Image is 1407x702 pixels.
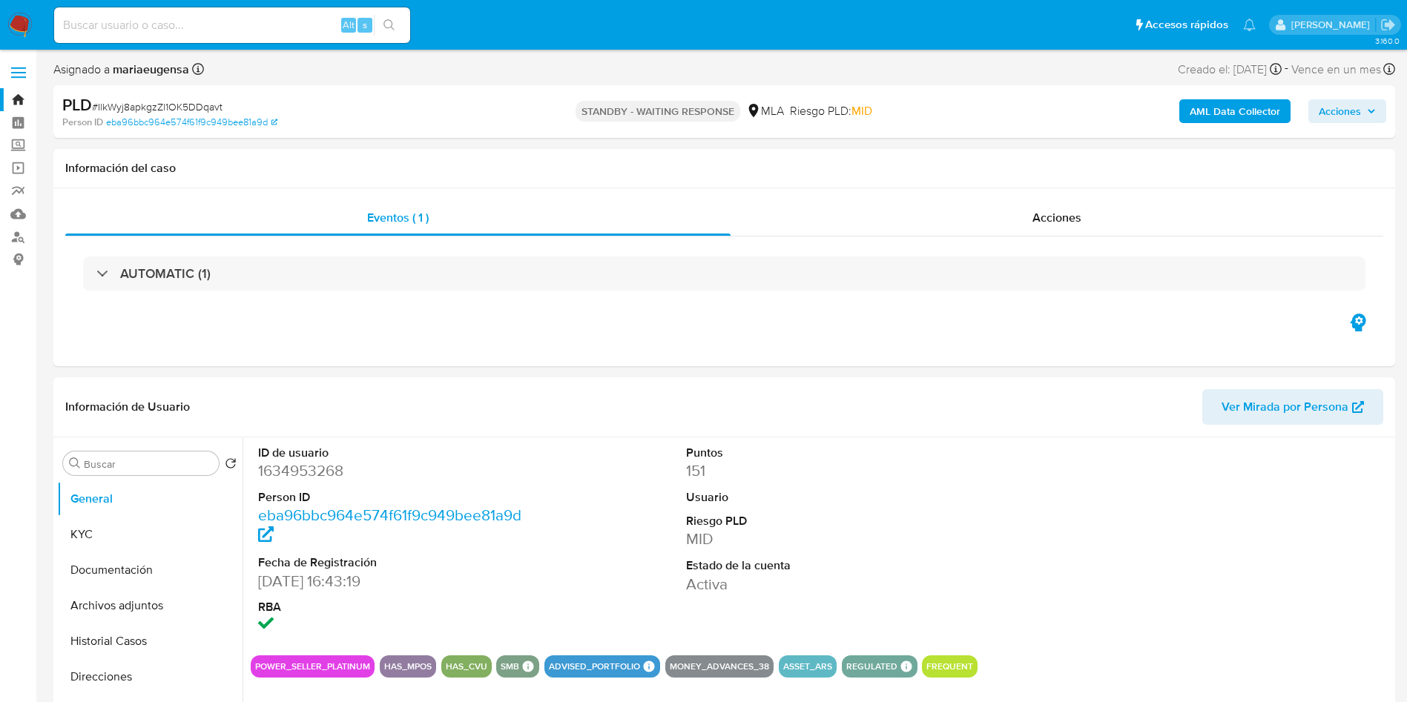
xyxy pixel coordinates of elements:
span: Acciones [1032,209,1081,226]
button: Volver al orden por defecto [225,457,237,474]
b: PLD [62,93,92,116]
b: AML Data Collector [1190,99,1280,123]
button: Buscar [69,457,81,469]
p: mariaeugenia.sanchez@mercadolibre.com [1291,18,1375,32]
dt: Riesgo PLD [686,513,957,529]
div: Creado el: [DATE] [1178,59,1282,79]
button: Historial Casos [57,623,243,659]
dt: RBA [258,599,529,615]
dd: MID [686,529,957,549]
span: # IlkWyj8apkgzZl1OK5DDqavt [92,99,223,114]
dt: Estado de la cuenta [686,557,957,574]
div: MLA [746,103,784,119]
span: Asignado a [53,62,189,78]
h1: Información del caso [65,161,1383,176]
button: AML Data Collector [1179,99,1291,123]
span: Alt [343,18,355,32]
button: Direcciones [57,659,243,695]
span: Vence en un mes [1291,62,1381,78]
input: Buscar usuario o caso... [54,16,410,35]
dd: [DATE] 16:43:19 [258,571,529,592]
span: Ver Mirada por Persona [1222,389,1348,425]
span: MID [851,102,872,119]
dt: Fecha de Registración [258,554,529,571]
p: STANDBY - WAITING RESPONSE [576,101,740,122]
a: Salir [1380,17,1396,33]
span: Acciones [1319,99,1361,123]
button: Acciones [1308,99,1386,123]
dt: Person ID [258,489,529,506]
dd: 1634953268 [258,460,529,481]
button: Ver Mirada por Persona [1202,389,1383,425]
button: search-icon [374,15,404,36]
button: Archivos adjuntos [57,588,243,623]
span: s [363,18,367,32]
span: Riesgo PLD: [790,103,872,119]
span: - [1285,59,1288,79]
div: AUTOMATIC (1) [83,256,1365,291]
b: Person ID [62,116,103,129]
a: eba96bbc964e574f61f9c949bee81a9d [106,116,277,129]
input: Buscar [84,457,213,471]
button: Documentación [57,552,243,588]
h3: AUTOMATIC (1) [120,265,211,282]
dt: Puntos [686,445,957,461]
a: eba96bbc964e574f61f9c949bee81a9d [258,504,521,546]
h1: Información de Usuario [65,400,190,414]
dd: 151 [686,460,957,481]
dt: ID de usuario [258,445,529,461]
button: General [57,481,243,517]
button: KYC [57,517,243,552]
span: Eventos ( 1 ) [367,209,429,226]
dt: Usuario [686,489,957,506]
b: mariaeugensa [110,61,189,78]
a: Notificaciones [1243,19,1256,31]
dd: Activa [686,574,957,595]
span: Accesos rápidos [1145,17,1228,33]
